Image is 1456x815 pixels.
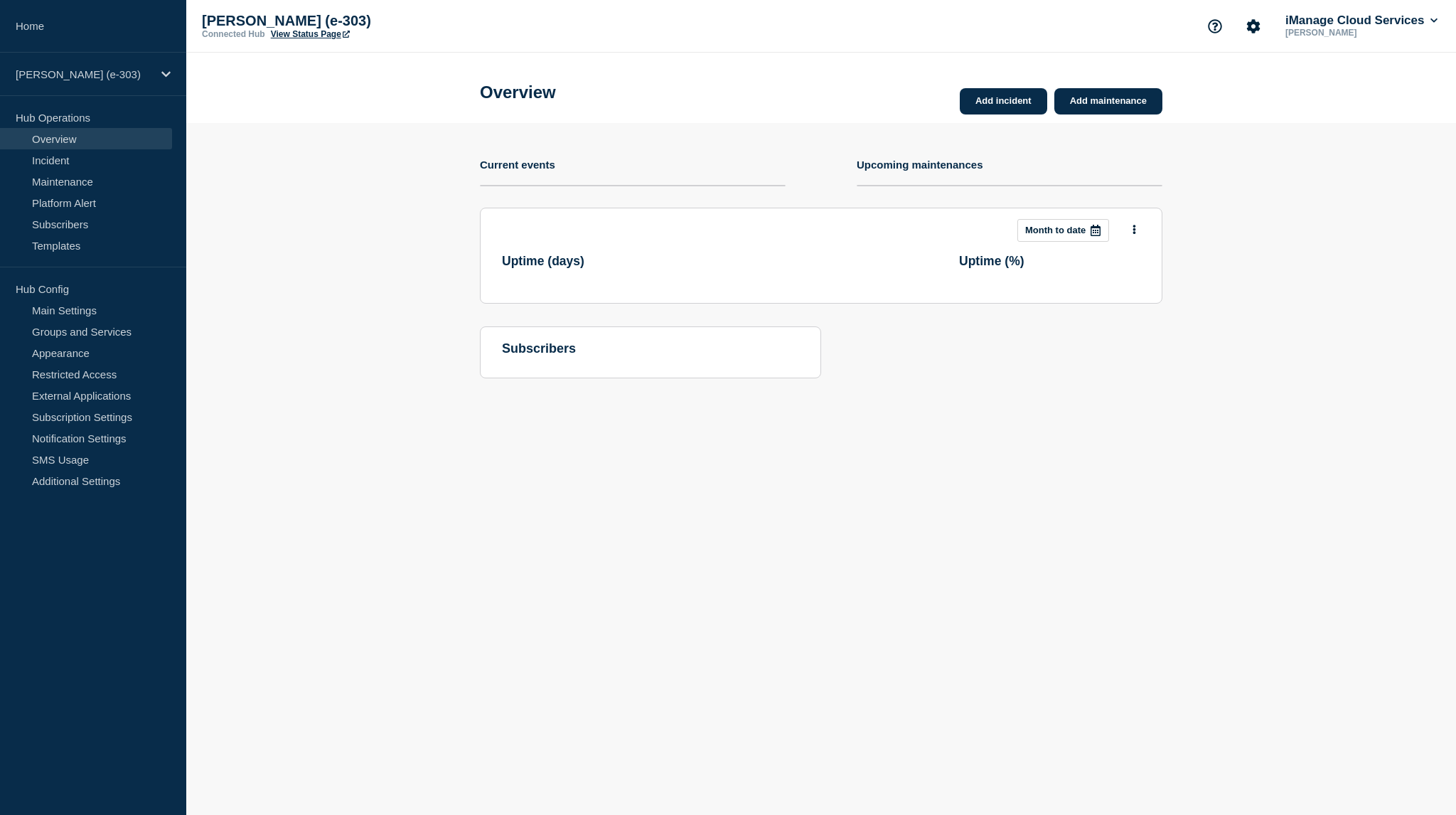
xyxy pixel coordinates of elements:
h4: subscribers [502,341,799,356]
p: Month to date [1025,225,1086,235]
p: [PERSON_NAME] (e-303) [202,13,486,29]
p: [PERSON_NAME] (e-303) [16,68,152,80]
a: Add maintenance [1054,88,1162,114]
a: View Status Page [271,29,350,39]
p: [PERSON_NAME] [1283,28,1430,38]
button: iManage Cloud Services [1283,14,1440,28]
button: Month to date [1017,219,1109,242]
button: Support [1200,11,1230,41]
h4: Upcoming maintenances [857,159,983,171]
button: Account settings [1238,11,1268,41]
p: Connected Hub [202,29,265,39]
h3: Uptime ( days ) [502,254,584,269]
a: Add incident [960,88,1047,114]
h3: Uptime ( % ) [959,254,1024,269]
h4: Current events [480,159,555,171]
h1: Overview [480,82,556,102]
